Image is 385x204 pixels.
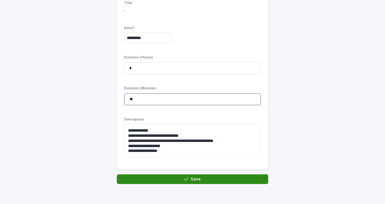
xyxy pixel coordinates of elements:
span: Duration (Minutes) [124,87,156,90]
span: Description [124,118,144,121]
span: Duration (Hours) [124,56,153,59]
p: - [124,8,261,14]
span: Date [124,26,134,30]
span: Save [191,177,201,181]
span: Title [124,1,132,5]
button: Save [117,174,268,184]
